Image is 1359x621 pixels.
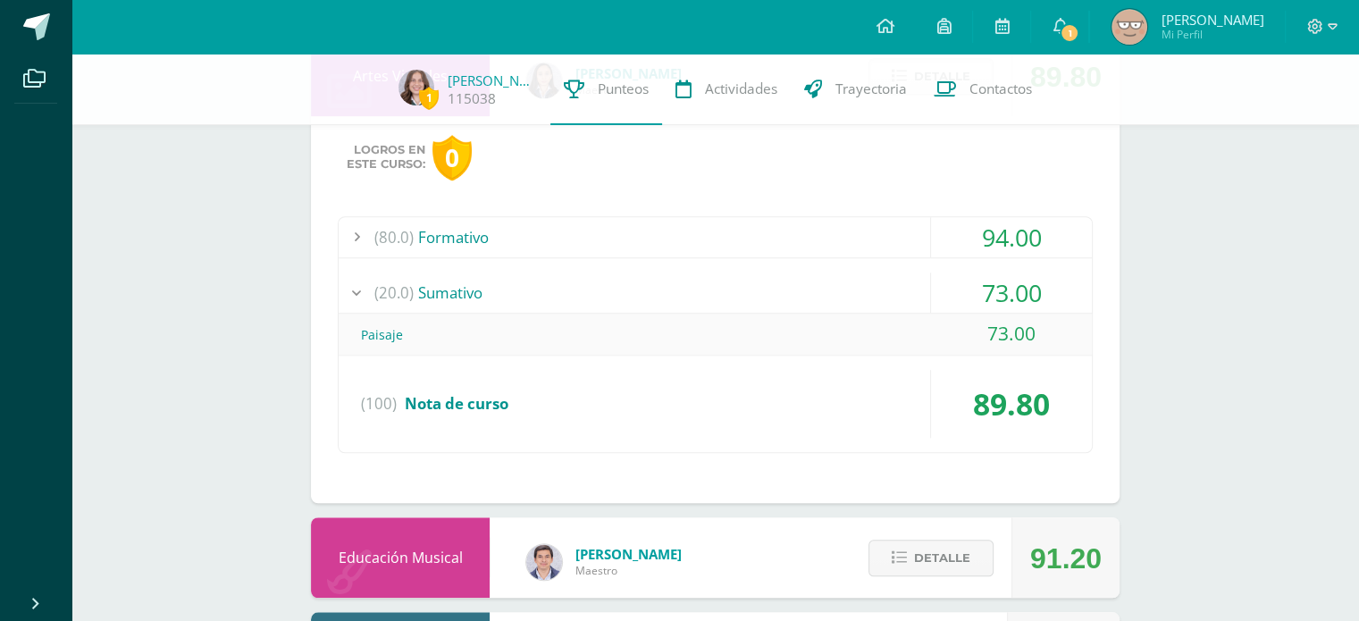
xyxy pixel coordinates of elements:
div: 73.00 [931,273,1092,313]
span: (20.0) [374,273,414,313]
span: Trayectoria [835,80,907,98]
span: (80.0) [374,217,414,257]
span: Mi Perfil [1161,27,1263,42]
div: 73.00 [931,314,1092,354]
span: (100) [361,370,397,438]
img: 21b300191b0ea1a6c6b5d9373095fc38.png [1112,9,1147,45]
a: 115038 [448,89,496,108]
span: Contactos [969,80,1032,98]
span: 1 [419,87,439,109]
div: 89.80 [931,370,1092,438]
img: deed878f9c1162596e4fdca0dbaf7402.png [398,70,434,105]
span: Maestro [575,563,682,578]
a: Actividades [662,54,791,125]
div: 94.00 [931,217,1092,257]
img: 32863153bf8bbda601a51695c130e98e.png [526,544,562,580]
span: Actividades [705,80,777,98]
div: Educación Musical [311,517,490,598]
div: 0 [432,135,472,180]
div: Paisaje [339,315,1092,355]
span: Punteos [598,80,649,98]
span: Detalle [914,541,970,575]
span: Nota de curso [405,393,508,414]
div: Formativo [339,217,1092,257]
a: Punteos [550,54,662,125]
a: Trayectoria [791,54,920,125]
div: 91.20 [1030,518,1102,599]
span: [PERSON_NAME] [575,545,682,563]
span: 1 [1060,23,1079,43]
button: Detalle [868,540,994,576]
div: Sumativo [339,273,1092,313]
a: [PERSON_NAME] [448,71,537,89]
span: Logros en este curso: [347,143,425,172]
span: [PERSON_NAME] [1161,11,1263,29]
a: Contactos [920,54,1045,125]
